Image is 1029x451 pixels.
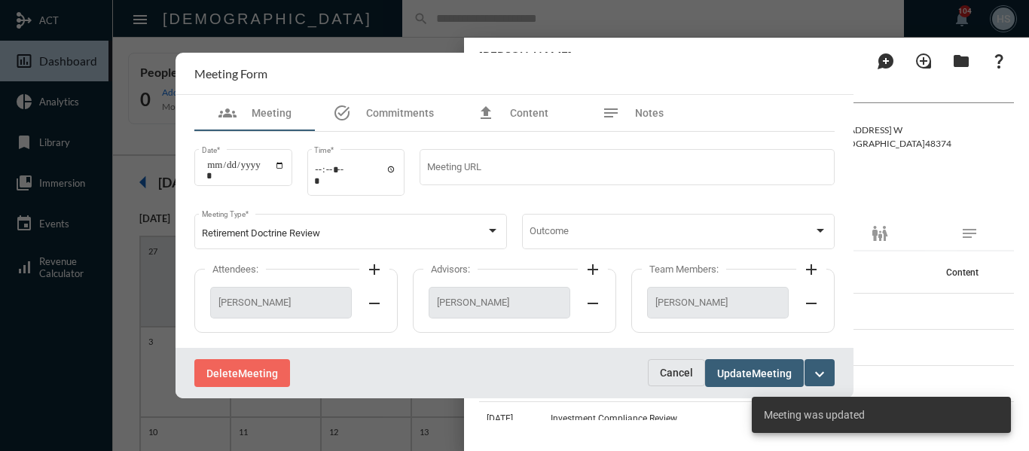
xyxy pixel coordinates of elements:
button: Add Introduction [908,45,939,75]
button: DeleteMeeting [194,359,290,387]
label: Attendees: [205,264,266,275]
mat-icon: maps_ugc [877,52,895,70]
mat-icon: groups [218,104,237,122]
th: Content [939,251,1014,294]
span: [PERSON_NAME] [437,297,562,308]
mat-icon: notes [960,224,979,242]
button: Add Commitment [795,45,826,75]
span: Meeting [752,367,792,379]
mat-icon: remove [802,294,820,312]
mat-icon: add [365,261,383,279]
button: edit person [720,45,750,75]
button: Add Mention [871,45,901,75]
label: Business: [811,155,1014,166]
mat-icon: folder [952,52,970,70]
span: Content [510,107,548,119]
span: Delete [206,367,238,379]
mat-icon: file_upload [477,104,495,122]
span: Update [717,367,752,379]
button: Archives [946,45,976,75]
h5: Addresses [811,90,1014,103]
span: [DATE] [487,413,513,424]
label: Advisors: [423,264,478,275]
button: Cancel [648,359,705,386]
button: What If? [984,45,1014,75]
span: Notes [635,107,664,119]
mat-icon: add [802,261,820,279]
mat-icon: family_restroom [871,224,889,242]
p: Novi , [GEOGRAPHIC_DATA] 48374 [811,138,1014,149]
mat-icon: question_mark [990,52,1008,70]
span: Investment Compliance Review [551,413,677,424]
mat-icon: expand_more [811,365,829,383]
label: Home: [811,111,1014,122]
mat-icon: task_alt [333,104,351,122]
button: Add meeting [758,45,788,75]
p: [STREET_ADDRESS] W [811,124,1014,136]
span: Commitments [366,107,434,119]
span: [PERSON_NAME] [655,297,780,308]
h2: Meeting Form [194,66,267,81]
mat-icon: loupe [914,52,933,70]
span: Meeting [238,367,278,379]
span: Cancel [660,367,693,379]
label: Team Members: [642,264,726,275]
mat-icon: notes [602,104,620,122]
h3: [PERSON_NAME] [479,49,713,62]
button: Add Business [833,45,863,75]
span: [PERSON_NAME] [218,297,344,308]
mat-icon: add [584,261,602,279]
span: Meeting [252,107,292,119]
span: Retirement Doctrine Review [202,227,320,239]
mat-icon: remove [584,294,602,312]
button: UpdateMeeting [705,359,804,387]
span: Meeting was updated [764,407,865,422]
mat-icon: remove [365,294,383,312]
